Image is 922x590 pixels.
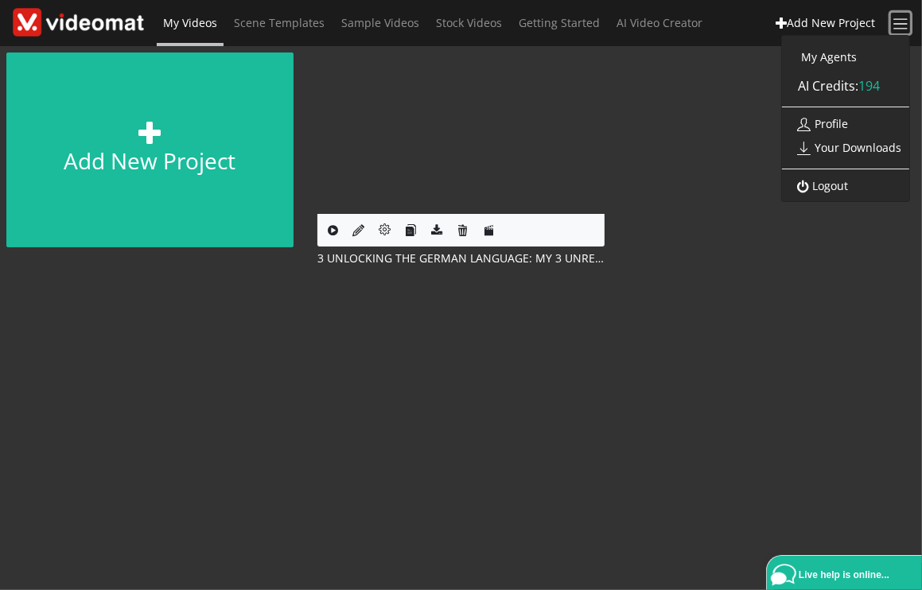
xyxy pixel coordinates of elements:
span: Add New Project [787,15,875,30]
a: My Agents [782,42,909,72]
a: Logout [782,172,856,200]
span: Getting Started [519,15,600,30]
img: Theme-Logo [13,8,144,37]
span: Scene Templates [234,15,325,30]
div: 3 UNLOCKING THE GERMAN LANGUAGE: MY 3 UNREVEALED HACKS [317,250,605,266]
a: Profile [782,110,856,138]
span: My Videos [163,15,217,30]
span: AI Video Creator [617,15,702,30]
a: Live help is online... [771,560,922,590]
a: Your Downloads [782,133,909,162]
img: index.php [317,52,605,214]
a: Add new project [6,52,294,247]
span: Sample Videos [341,15,419,30]
span: Stock Videos [436,15,502,30]
span: Live help is online... [799,569,889,580]
span: 194 [858,77,880,95]
div: AI Credits: [782,72,909,100]
a: Add New Project [768,9,882,37]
